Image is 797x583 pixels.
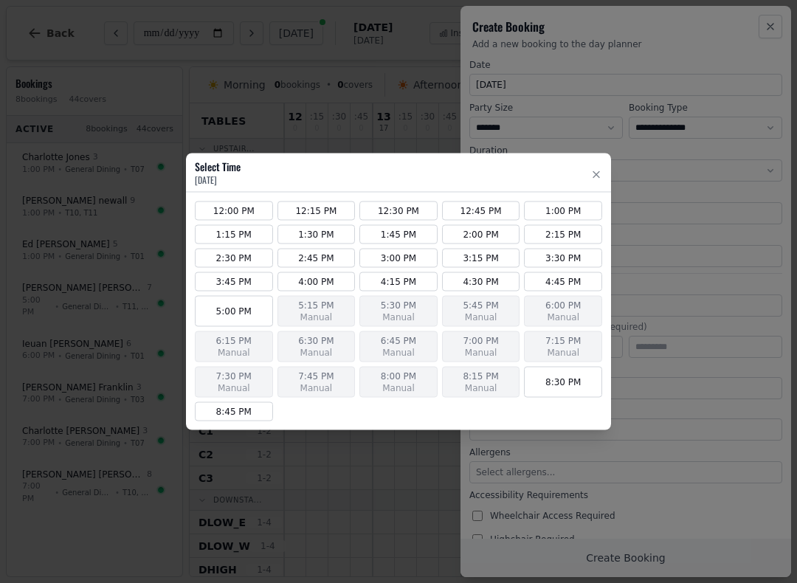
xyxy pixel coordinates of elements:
span: Manual [368,382,429,394]
button: 6:00 PMManual [524,296,602,327]
button: 12:45 PM [442,201,520,221]
button: 2:00 PM [442,225,520,244]
button: 12:30 PM [359,201,438,221]
button: 5:30 PMManual [359,296,438,327]
button: 1:30 PM [277,225,356,244]
button: 3:00 PM [359,249,438,268]
button: 5:15 PMManual [277,296,356,327]
h3: Select Time [195,159,241,174]
button: 2:30 PM [195,249,273,268]
button: 8:30 PM [524,367,602,398]
button: 5:00 PM [195,296,273,327]
span: Manual [532,311,594,323]
span: Manual [368,311,429,323]
button: 5:45 PMManual [442,296,520,327]
button: 4:15 PM [359,272,438,291]
button: 1:45 PM [359,225,438,244]
button: 8:00 PMManual [359,367,438,398]
button: 4:30 PM [442,272,520,291]
span: Manual [532,347,594,359]
span: Manual [450,311,512,323]
button: 12:00 PM [195,201,273,221]
span: Manual [450,347,512,359]
button: 6:30 PMManual [277,331,356,362]
button: 3:45 PM [195,272,273,291]
span: Manual [450,382,512,394]
p: [DATE] [195,174,241,186]
button: 2:45 PM [277,249,356,268]
button: 3:30 PM [524,249,602,268]
span: Manual [203,382,265,394]
button: 6:45 PMManual [359,331,438,362]
button: 12:15 PM [277,201,356,221]
span: Manual [286,347,348,359]
button: 7:30 PMManual [195,367,273,398]
button: 6:15 PMManual [195,331,273,362]
span: Manual [203,347,265,359]
button: 7:00 PMManual [442,331,520,362]
button: 4:45 PM [524,272,602,291]
button: 1:00 PM [524,201,602,221]
button: 2:15 PM [524,225,602,244]
span: Manual [286,382,348,394]
button: 7:15 PMManual [524,331,602,362]
span: Manual [286,311,348,323]
button: 3:15 PM [442,249,520,268]
button: 8:45 PM [195,402,273,421]
button: 7:45 PMManual [277,367,356,398]
button: 4:00 PM [277,272,356,291]
span: Manual [368,347,429,359]
button: 1:15 PM [195,225,273,244]
button: 8:15 PMManual [442,367,520,398]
